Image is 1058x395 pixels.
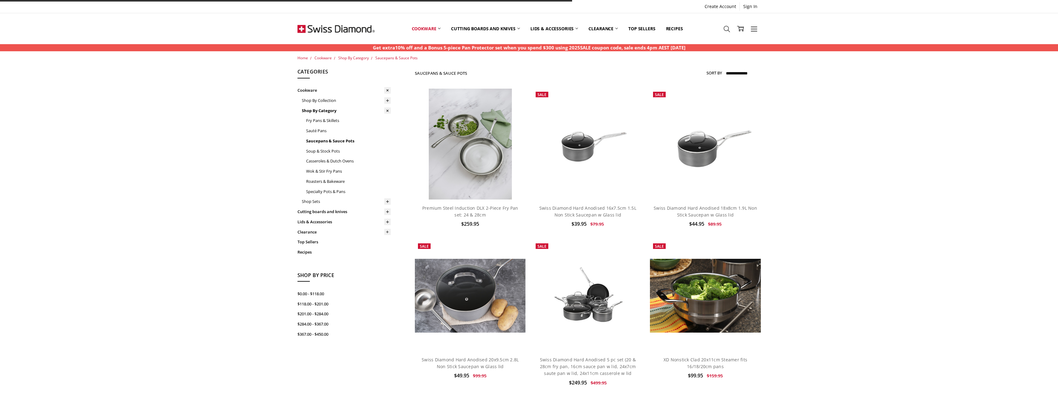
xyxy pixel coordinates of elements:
a: Recipes [297,247,391,257]
span: $49.95 [454,372,469,379]
a: Swiss Diamond Hard Anodised 16x7.5cm 1.5L Non Stick Saucepan w Glass lid [539,205,636,218]
a: Casseroles & Dutch Ovens [306,156,391,166]
a: Clearance [297,227,391,237]
img: Free Shipping On Every Order [297,13,375,44]
a: $201.00 - $284.00 [297,309,391,319]
a: Create Account [701,2,740,11]
a: Swiss Diamond Hard Anodised 5 pc set (20 & 28cm fry pan, 16cm sauce pan w lid, 24x7cm saute pan w... [533,240,643,351]
a: Cutting boards and knives [297,207,391,217]
span: $44.95 [689,221,704,227]
label: Sort By [706,68,722,78]
a: Add to Cart [657,332,754,344]
a: Swiss Diamond Hard Anodised 20x9.5cm 2.8L Non Stick Saucepan w Glass lid [422,357,519,369]
p: Get extra10% off and a Bonus 5-piece Pan Protector set when you spend $300 using 2025SALE coupon ... [373,44,685,51]
span: $499.95 [591,380,607,386]
img: Swiss Diamond Hard Anodised 20x9.5cm 2.8L Non Stick Saucepan w Glass lid [415,259,525,333]
a: Fry Pans & Skillets [306,116,391,126]
a: Add to Cart [657,181,754,192]
a: Swiss Diamond Hard Anodised 20x9.5cm 2.8L Non Stick Saucepan w Glass lid [415,240,525,351]
a: Shop Sets [302,196,391,207]
a: Add to Cart [422,181,519,192]
a: Add to Cart [422,332,519,344]
a: Sign In [740,2,761,11]
span: $79.95 [590,221,604,227]
a: Top Sellers [297,237,391,247]
a: $0.00 - $118.00 [297,289,391,299]
a: XD Nonstick Clad 20x11cm Steamer fits 16/18/20cm pans [650,240,761,351]
span: $39.95 [571,221,587,227]
a: Cookware [297,85,391,95]
span: $99.95 [473,373,487,379]
a: Top Sellers [623,15,660,42]
a: Shop By Category [302,106,391,116]
a: XD Nonstick Clad 20x11cm Steamer fits 16/18/20cm pans [664,357,747,369]
img: Swiss Diamond Hard Anodised 5 pc set (20 & 28cm fry pan, 16cm sauce pan w lid, 24x7cm saute pan w... [533,258,643,333]
span: Sale [420,244,429,249]
h5: Shop By Price [297,271,391,282]
a: Lids & Accessories [297,217,391,227]
h5: Categories [297,68,391,78]
a: Roasters & Bakeware [306,176,391,187]
a: Sauté Pans [306,126,391,136]
span: Sale [537,92,546,97]
a: Premium steel DLX 2pc fry pan set (28 and 24cm) life style shot [415,89,525,199]
a: Swiss Diamond Hard Anodised 18x8cm 1.9L Non Stick Saucepan w Glass lid [654,205,757,218]
span: Sale [537,244,546,249]
a: Lids & Accessories [525,15,583,42]
a: Shop By Category [338,55,369,61]
img: XD Nonstick Clad 20x11cm Steamer fits 16/18/20cm pans [650,259,761,333]
img: Swiss Diamond Hard Anodised 18x8cm 1.9L Non Stick Saucepan w Glass lid [650,107,761,181]
a: Cookware [407,15,446,42]
span: $89.95 [708,221,722,227]
span: Sale [655,244,664,249]
a: Swiss Diamond Hard Anodised 18x8cm 1.9L Non Stick Saucepan w Glass lid [650,89,761,199]
a: Clearance [583,15,623,42]
img: Premium steel DLX 2pc fry pan set (28 and 24cm) life style shot [429,89,512,199]
a: Home [297,55,308,61]
span: Sale [655,92,664,97]
img: Swiss Diamond Hard Anodised 16x7.5cm 1.5L Non Stick Saucepan w Glass lid [533,107,643,181]
h1: Saucepans & Sauce Pots [415,71,467,76]
a: Saucepans & Sauce Pots [375,55,418,61]
a: $118.00 - $201.00 [297,299,391,309]
a: Soup & Stock Pots [306,146,391,156]
span: $159.95 [707,373,723,379]
a: $284.00 - $367.00 [297,319,391,329]
span: $249.95 [569,379,587,386]
a: Cutting boards and knives [446,15,525,42]
a: Add to Cart [539,332,636,344]
a: Wok & Stir Fry Pans [306,166,391,176]
span: $99.95 [688,372,703,379]
a: Saucepans & Sauce Pots [306,136,391,146]
a: Swiss Diamond Hard Anodised 16x7.5cm 1.5L Non Stick Saucepan w Glass lid [533,89,643,199]
a: Cookware [314,55,332,61]
a: Recipes [661,15,688,42]
a: $367.00 - $450.00 [297,329,391,339]
a: Add to Cart [539,181,636,192]
a: Shop By Collection [302,95,391,106]
a: Swiss Diamond Hard Anodised 5 pc set (20 & 28cm fry pan, 16cm sauce pan w lid, 24x7cm saute pan w... [540,357,636,376]
a: Specialty Pots & Pans [306,187,391,197]
a: Premium Steel Induction DLX 2-Piece Fry Pan set: 24 & 28cm [422,205,518,218]
span: $259.95 [461,221,479,227]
